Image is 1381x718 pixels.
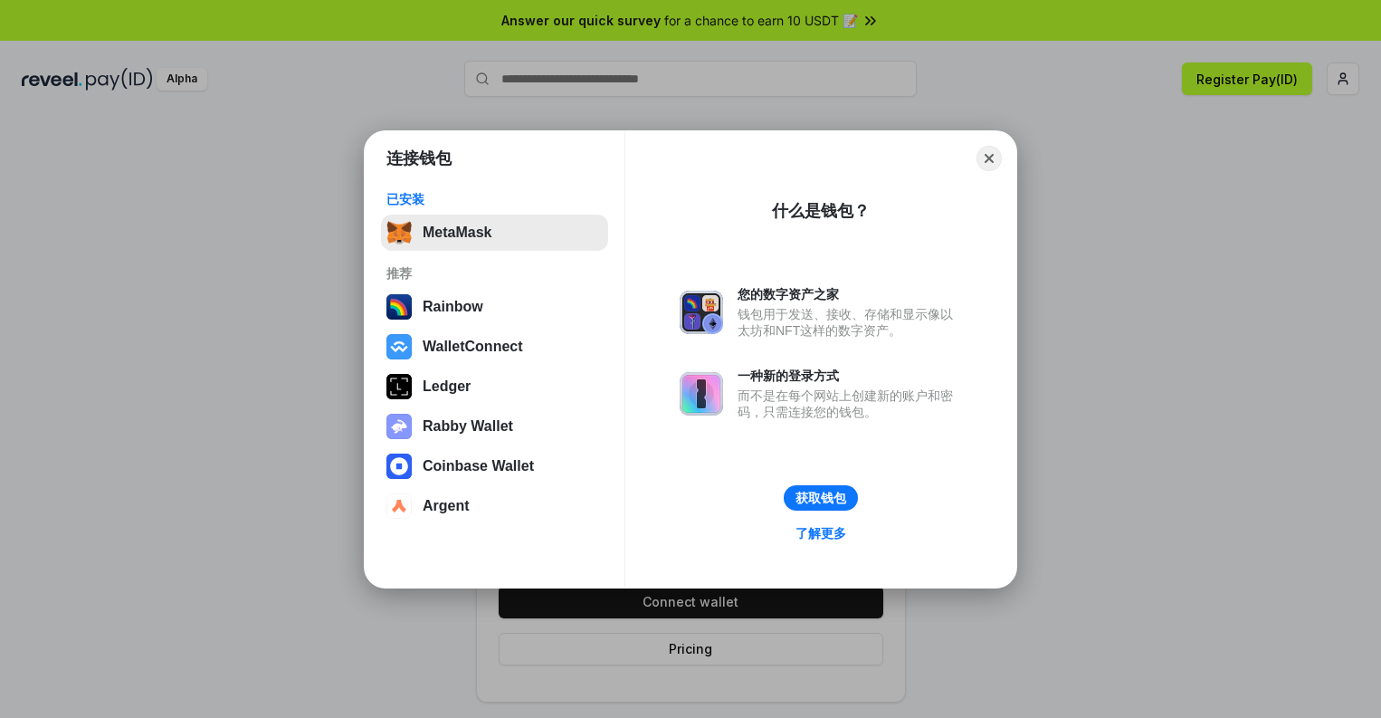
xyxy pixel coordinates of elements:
button: WalletConnect [381,329,608,365]
div: 而不是在每个网站上创建新的账户和密码，只需连接您的钱包。 [738,388,962,420]
button: Rabby Wallet [381,408,608,445]
div: Ledger [423,378,471,395]
div: 您的数字资产之家 [738,286,962,302]
a: 了解更多 [785,522,857,545]
img: svg+xml,%3Csvg%20xmlns%3D%22http%3A%2F%2Fwww.w3.org%2F2000%2Fsvg%22%20fill%3D%22none%22%20viewBox... [680,372,723,416]
div: 一种新的登录方式 [738,368,962,384]
img: svg+xml,%3Csvg%20width%3D%2228%22%20height%3D%2228%22%20viewBox%3D%220%200%2028%2028%22%20fill%3D... [386,334,412,359]
img: svg+xml,%3Csvg%20xmlns%3D%22http%3A%2F%2Fwww.w3.org%2F2000%2Fsvg%22%20width%3D%2228%22%20height%3... [386,374,412,399]
div: Rabby Wallet [423,418,513,435]
img: svg+xml,%3Csvg%20width%3D%2228%22%20height%3D%2228%22%20viewBox%3D%220%200%2028%2028%22%20fill%3D... [386,493,412,519]
div: Argent [423,498,470,514]
img: svg+xml,%3Csvg%20xmlns%3D%22http%3A%2F%2Fwww.w3.org%2F2000%2Fsvg%22%20fill%3D%22none%22%20viewBox... [386,414,412,439]
button: Close [976,146,1002,171]
div: Coinbase Wallet [423,458,534,474]
button: Ledger [381,369,608,405]
button: Rainbow [381,289,608,325]
img: svg+xml,%3Csvg%20xmlns%3D%22http%3A%2F%2Fwww.w3.org%2F2000%2Fsvg%22%20fill%3D%22none%22%20viewBox... [680,291,723,334]
div: 钱包用于发送、接收、存储和显示像以太坊和NFT这样的数字资产。 [738,306,962,339]
div: 推荐 [386,265,603,282]
button: Coinbase Wallet [381,448,608,484]
div: Rainbow [423,299,483,315]
div: 获取钱包 [795,490,846,506]
div: 什么是钱包？ [772,200,870,222]
h1: 连接钱包 [386,148,452,169]
button: Argent [381,488,608,524]
button: 获取钱包 [784,485,858,511]
img: svg+xml,%3Csvg%20width%3D%22120%22%20height%3D%22120%22%20viewBox%3D%220%200%20120%20120%22%20fil... [386,294,412,320]
div: WalletConnect [423,339,523,355]
img: svg+xml,%3Csvg%20width%3D%2228%22%20height%3D%2228%22%20viewBox%3D%220%200%2028%2028%22%20fill%3D... [386,454,412,479]
div: MetaMask [423,225,491,241]
img: svg+xml,%3Csvg%20fill%3D%22none%22%20height%3D%2233%22%20viewBox%3D%220%200%2035%2033%22%20width%... [386,220,412,245]
div: 了解更多 [795,525,846,541]
div: 已安装 [386,191,603,207]
button: MetaMask [381,215,608,251]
